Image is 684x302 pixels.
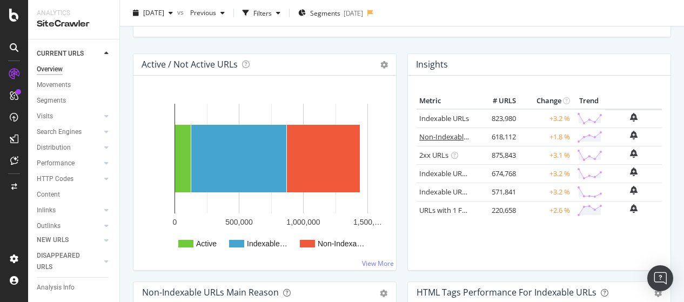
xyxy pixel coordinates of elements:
[142,57,238,72] h4: Active / Not Active URLs
[630,186,638,194] div: bell-plus
[238,4,285,22] button: Filters
[519,183,573,201] td: +3.2 %
[419,187,537,197] a: Indexable URLs with Bad Description
[419,169,509,178] a: Indexable URLs with Bad H1
[37,79,112,91] a: Movements
[37,126,101,138] a: Search Engines
[142,93,384,261] svg: A chart.
[37,189,112,200] a: Content
[37,142,101,153] a: Distribution
[37,111,53,122] div: Visits
[37,9,111,18] div: Analytics
[253,8,272,17] div: Filters
[417,287,596,298] div: HTML Tags Performance for Indexable URLs
[186,8,216,17] span: Previous
[419,150,448,160] a: 2xx URLs
[573,93,605,109] th: Trend
[353,218,382,226] text: 1,500,…
[318,239,364,248] text: Non-Indexa…
[177,7,186,16] span: vs
[519,93,573,109] th: Change
[37,220,101,232] a: Outlinks
[475,93,519,109] th: # URLS
[647,265,673,291] div: Open Intercom Messenger
[37,282,75,293] div: Analysis Info
[37,205,101,216] a: Inlinks
[519,164,573,183] td: +3.2 %
[143,8,164,17] span: 2025 Oct. 1st
[37,282,112,293] a: Analysis Info
[654,290,662,297] div: gear
[630,113,638,122] div: bell-plus
[37,158,75,169] div: Performance
[294,4,367,22] button: Segments[DATE]
[225,218,253,226] text: 500,000
[37,126,82,138] div: Search Engines
[37,95,112,106] a: Segments
[475,164,519,183] td: 674,768
[173,218,177,226] text: 0
[519,201,573,219] td: +2.6 %
[286,218,320,226] text: 1,000,000
[475,201,519,219] td: 220,658
[630,167,638,176] div: bell-plus
[196,239,217,248] text: Active
[475,127,519,146] td: 618,112
[344,8,363,17] div: [DATE]
[380,61,388,69] i: Options
[37,234,101,246] a: NEW URLS
[630,204,638,213] div: bell-plus
[37,173,73,185] div: HTTP Codes
[37,250,91,273] div: DISAPPEARED URLS
[630,131,638,139] div: bell-plus
[475,146,519,164] td: 875,843
[417,93,475,109] th: Metric
[37,79,71,91] div: Movements
[37,234,69,246] div: NEW URLS
[419,113,469,123] a: Indexable URLs
[310,8,340,17] span: Segments
[380,290,387,297] div: gear
[475,183,519,201] td: 571,841
[519,146,573,164] td: +3.1 %
[142,287,279,298] div: Non-Indexable URLs Main Reason
[630,149,638,158] div: bell-plus
[37,189,60,200] div: Content
[37,111,101,122] a: Visits
[37,18,111,30] div: SiteCrawler
[37,48,101,59] a: CURRENT URLS
[416,57,448,72] h4: Insights
[247,239,287,248] text: Indexable…
[37,48,84,59] div: CURRENT URLS
[362,259,394,268] a: View More
[419,132,485,142] a: Non-Indexable URLs
[37,173,101,185] a: HTTP Codes
[186,4,229,22] button: Previous
[37,64,63,75] div: Overview
[37,158,101,169] a: Performance
[129,4,177,22] button: [DATE]
[37,142,71,153] div: Distribution
[37,250,101,273] a: DISAPPEARED URLS
[475,109,519,128] td: 823,980
[37,205,56,216] div: Inlinks
[37,220,61,232] div: Outlinks
[419,205,499,215] a: URLs with 1 Follow Inlink
[37,64,112,75] a: Overview
[519,109,573,128] td: +3.2 %
[37,95,66,106] div: Segments
[519,127,573,146] td: +1.8 %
